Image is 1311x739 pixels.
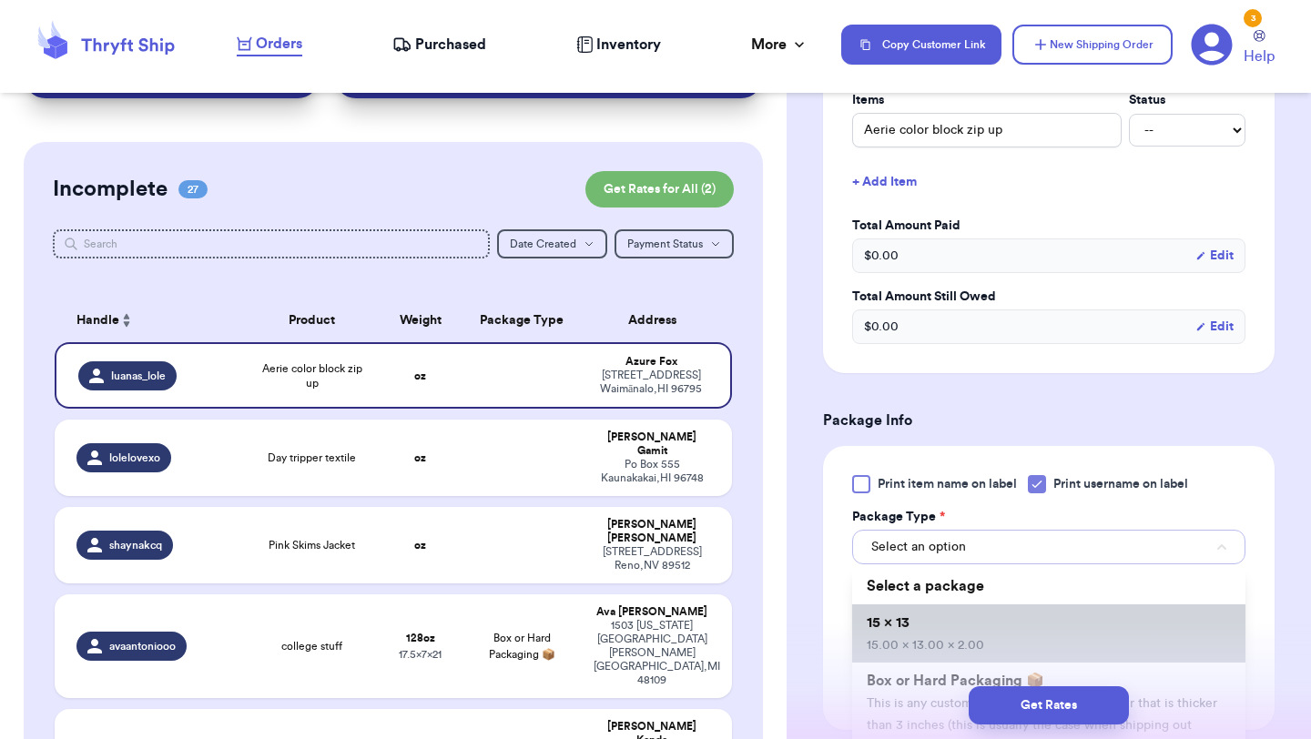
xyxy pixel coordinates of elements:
a: Help [1244,30,1275,67]
button: + Add Item [845,162,1253,202]
span: 27 [178,180,208,198]
label: Status [1129,91,1245,109]
label: Total Amount Paid [852,217,1245,235]
div: [STREET_ADDRESS] Reno , NV 89512 [594,545,710,572]
span: Select an option [871,538,966,556]
span: Print item name on label [878,475,1017,493]
span: Purchased [415,34,486,56]
th: Weight [380,299,461,342]
button: Get Rates for All (2) [585,171,734,208]
th: Product [244,299,380,342]
span: Inventory [596,34,661,56]
span: 15.00 x 13.00 x 2.00 [867,639,984,652]
a: Orders [237,33,302,56]
div: Ava [PERSON_NAME] [594,605,710,619]
div: [PERSON_NAME] Gamit [594,430,710,458]
span: $ 0.00 [864,247,899,265]
strong: oz [414,370,426,381]
label: Items [852,91,1122,109]
span: Help [1244,46,1275,67]
span: lolelovexo [109,450,160,465]
span: Box or Hard Packaging 📦 [489,633,555,660]
span: Print username on label [1053,475,1188,493]
button: Payment Status [615,229,734,258]
th: Address [583,299,732,342]
h3: Package Info [823,410,1275,431]
div: 3 [1244,9,1262,27]
button: New Shipping Order [1012,25,1173,65]
button: Date Created [497,229,607,258]
span: $ 0.00 [864,318,899,336]
span: college stuff [281,639,342,653]
span: Pink Skims Jacket [269,538,355,552]
span: Orders [256,33,302,55]
a: Inventory [576,34,661,56]
span: Payment Status [627,238,703,249]
span: luanas_lole [111,369,166,383]
span: 15 x 13 [867,615,910,630]
button: Edit [1195,247,1234,265]
button: Select an option [852,530,1245,564]
span: shaynakcq [109,538,162,552]
input: Search [53,229,490,258]
label: Package Type [852,508,945,526]
div: [PERSON_NAME] [PERSON_NAME] [594,518,710,545]
button: Sort ascending [119,309,134,331]
a: Purchased [392,34,486,56]
label: Total Amount Still Owed [852,288,1245,306]
span: 17.5 x 7 x 21 [399,649,442,660]
strong: oz [414,540,426,551]
a: 3 [1191,24,1233,66]
span: Aerie color block zip up [255,361,369,390]
span: Date Created [510,238,576,249]
span: Select a package [867,579,984,593]
strong: 128 oz [406,633,435,643]
div: [STREET_ADDRESS] Waimānalo , HI 96795 [594,369,708,396]
span: Handle [76,311,119,330]
button: Copy Customer Link [841,25,1001,65]
div: Po Box 555 Kaunakakai , HI 96748 [594,458,710,485]
th: Package Type [461,299,583,342]
span: avaantoniooo [109,639,176,653]
div: Azure Fox [594,355,708,369]
div: 1503 [US_STATE][GEOGRAPHIC_DATA] [PERSON_NAME][GEOGRAPHIC_DATA] , MI 48109 [594,619,710,687]
div: More [751,34,808,56]
button: Edit [1195,318,1234,336]
strong: oz [414,452,426,463]
span: Day tripper textile [268,450,356,465]
h2: Incomplete [53,175,168,204]
button: Get Rates [969,686,1129,724]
